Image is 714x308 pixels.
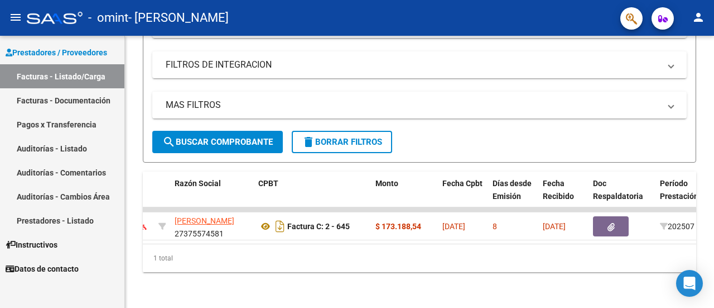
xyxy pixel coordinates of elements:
span: Buscar Comprobante [162,137,273,147]
span: [PERSON_NAME] [175,216,234,225]
span: - [PERSON_NAME] [128,6,229,30]
datatable-header-cell: Razón Social [170,172,254,221]
datatable-header-cell: Fecha Recibido [538,172,588,221]
datatable-header-cell: CPBT [254,172,371,221]
mat-expansion-panel-header: FILTROS DE INTEGRACION [152,51,687,78]
span: Días desde Emisión [493,179,532,201]
span: Período Prestación [660,179,698,201]
datatable-header-cell: Doc Respaldatoria [588,172,655,221]
span: Monto [375,179,398,188]
button: Borrar Filtros [292,131,392,153]
mat-icon: search [162,135,176,149]
div: Open Intercom Messenger [676,270,703,297]
span: Fecha Recibido [543,179,574,201]
span: 202507 [660,222,694,231]
span: [DATE] [543,222,566,231]
mat-panel-title: MAS FILTROS [166,99,660,111]
span: Datos de contacto [6,263,79,275]
span: 8 [493,222,497,231]
span: Borrar Filtros [302,137,382,147]
mat-expansion-panel-header: MAS FILTROS [152,92,687,119]
mat-icon: menu [9,11,22,24]
span: Fecha Cpbt [442,179,483,188]
mat-icon: delete [302,135,315,149]
span: - omint [88,6,128,30]
span: CPBT [258,179,278,188]
datatable-header-cell: Monto [371,172,438,221]
span: [DATE] [442,222,465,231]
button: Buscar Comprobante [152,131,283,153]
span: Prestadores / Proveedores [6,46,107,59]
div: 1 total [143,244,696,272]
span: Razón Social [175,179,221,188]
mat-icon: person [692,11,705,24]
datatable-header-cell: Fecha Cpbt [438,172,488,221]
strong: $ 173.188,54 [375,222,421,231]
div: 27375574581 [175,215,249,238]
i: Descargar documento [273,217,287,235]
datatable-header-cell: Días desde Emisión [488,172,538,221]
mat-panel-title: FILTROS DE INTEGRACION [166,59,660,71]
span: Doc Respaldatoria [593,179,643,201]
span: Instructivos [6,239,57,251]
strong: Factura C: 2 - 645 [287,222,350,231]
